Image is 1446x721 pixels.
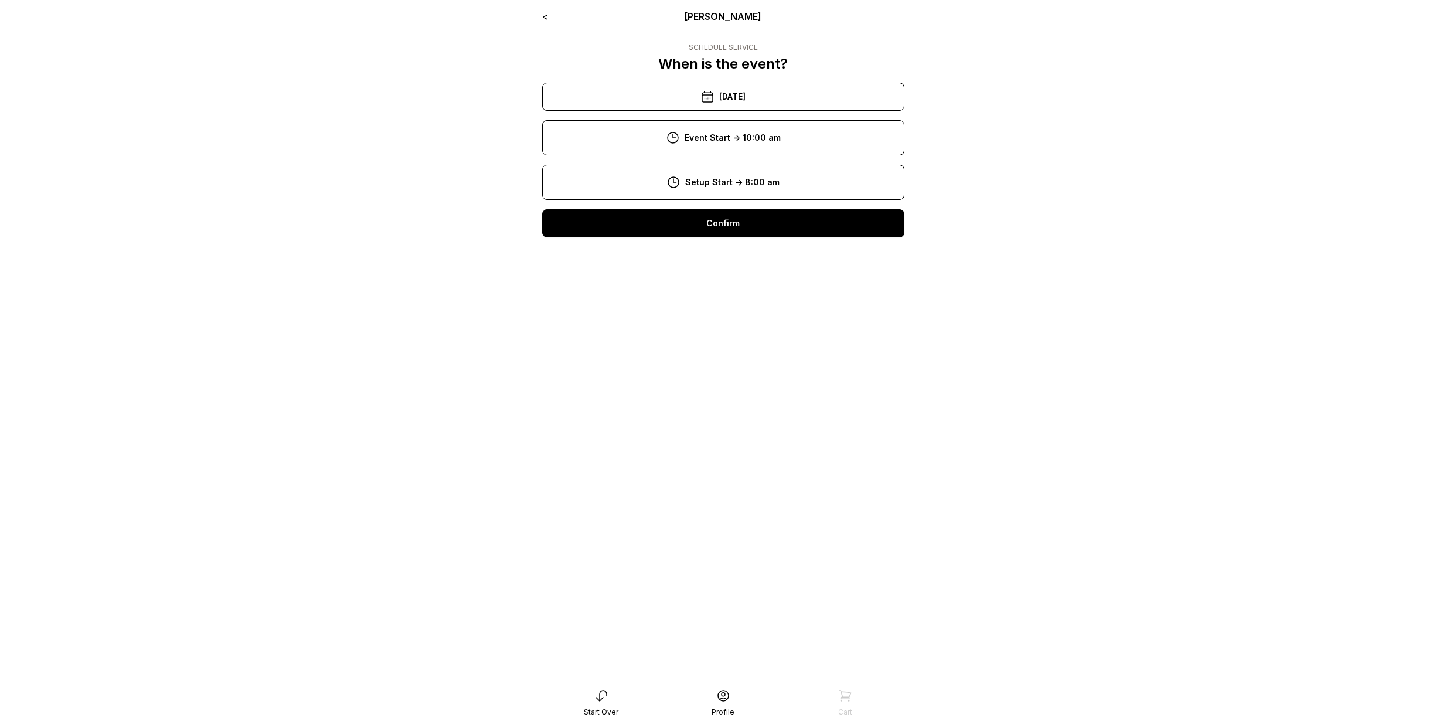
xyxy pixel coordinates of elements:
[838,708,852,717] div: Cart
[712,708,734,717] div: Profile
[542,83,904,111] div: [DATE]
[658,55,788,73] p: When is the event?
[542,11,548,22] a: <
[542,209,904,237] div: Confirm
[584,708,618,717] div: Start Over
[614,9,832,23] div: [PERSON_NAME]
[658,43,788,52] div: Schedule Service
